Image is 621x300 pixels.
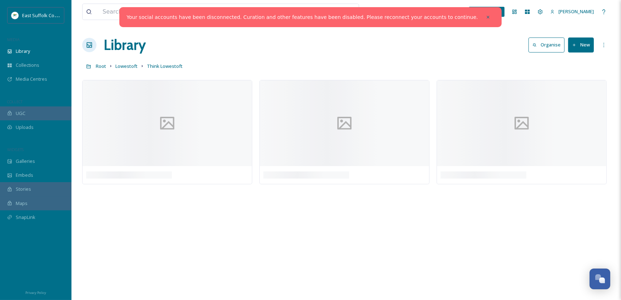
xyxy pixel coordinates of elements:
[16,214,35,221] span: SnapLink
[16,110,25,117] span: UGC
[147,62,183,70] a: Think Lowestoft
[7,147,24,152] span: WIDGETS
[590,269,610,289] button: Open Chat
[115,62,138,70] a: Lowestoft
[22,12,64,19] span: East Suffolk Council
[25,290,46,295] span: Privacy Policy
[96,63,106,69] span: Root
[547,5,597,19] a: [PERSON_NAME]
[16,48,30,55] span: Library
[115,63,138,69] span: Lowestoft
[528,37,568,52] a: Organise
[16,186,31,192] span: Stories
[25,288,46,296] a: Privacy Policy
[126,14,478,21] a: Your social accounts have been disconnected. Curation and other features have been disabled. Plea...
[469,7,505,17] a: What's New
[11,12,19,19] img: ESC%20Logo.png
[558,8,594,15] span: [PERSON_NAME]
[528,37,565,52] button: Organise
[568,37,594,52] button: New
[104,34,146,56] a: Library
[313,5,355,19] a: View all files
[16,158,35,165] span: Galleries
[16,124,34,131] span: Uploads
[99,4,288,20] input: Search your library
[7,99,23,104] span: COLLECT
[16,200,28,207] span: Maps
[7,37,20,42] span: MEDIA
[16,172,33,179] span: Embeds
[16,62,39,69] span: Collections
[96,62,106,70] a: Root
[147,63,183,69] span: Think Lowestoft
[16,76,47,82] span: Media Centres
